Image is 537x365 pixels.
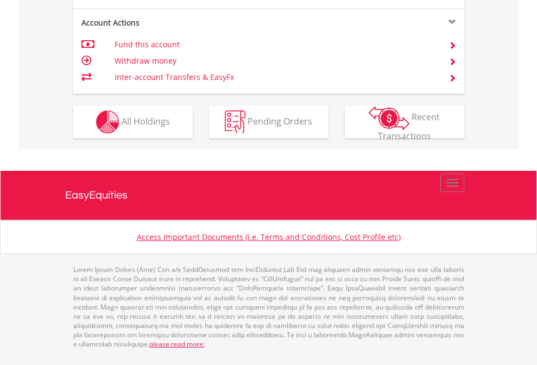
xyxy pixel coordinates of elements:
[209,106,328,138] button: Pending Orders
[345,106,464,138] button: Recent Transactions
[137,232,401,242] a: Access Important Documents (i.e. Terms and Conditions, Cost Profile etc)
[122,115,170,127] span: All Holdings
[115,36,435,53] td: Fund this account
[115,53,435,69] td: Withdraw money
[73,265,464,349] p: Lorem Ipsum Dolors (Ame) Con a/e SeddOeiusmod tem InciDiduntut Lab Etd mag aliquaen admin veniamq...
[65,171,472,220] a: EasyEquities
[225,110,245,134] img: pending_instructions-wht.png
[96,110,119,134] img: holdings-wht.png
[73,17,269,28] div: Account Actions
[115,69,435,85] td: Inter-account Transfers & EasyFx
[248,115,312,127] span: Pending Orders
[73,106,193,138] button: All Holdings
[149,339,205,349] a: please read more:
[369,106,409,130] img: transactions-zar-wht.png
